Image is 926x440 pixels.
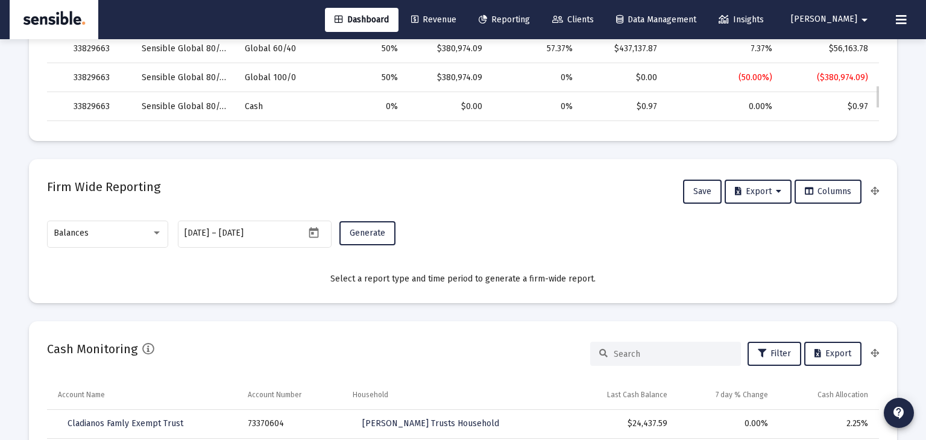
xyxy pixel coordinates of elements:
[614,349,732,359] input: Search
[543,8,603,32] a: Clients
[469,8,540,32] a: Reporting
[499,71,572,83] div: 0%
[814,348,851,359] span: Export
[804,342,861,366] button: Export
[65,121,133,149] td: 33829663
[236,34,317,63] td: Global 60/40
[239,380,345,409] td: Column Account Number
[716,390,768,400] div: 7 day % Change
[776,410,879,439] td: 2.25%
[607,390,667,400] div: Last Cash Balance
[305,224,323,241] button: Open calendar
[616,14,696,25] span: Data Management
[789,42,868,54] div: $56,163.78
[719,14,764,25] span: Insights
[58,412,193,436] a: Cladianos Famly Exempt Trust
[350,228,385,238] span: Generate
[590,71,657,83] div: $0.00
[791,14,857,25] span: [PERSON_NAME]
[817,390,868,400] div: Cash Allocation
[184,228,209,238] input: Start date
[68,418,183,429] span: Cladianos Famly Exempt Trust
[239,410,345,439] td: 73370604
[776,380,879,409] td: Column Cash Allocation
[58,390,105,400] div: Account Name
[499,42,572,54] div: 57.37%
[236,63,317,92] td: Global 100/0
[47,380,239,409] td: Column Account Name
[65,92,133,121] td: 33829663
[758,348,791,359] span: Filter
[565,380,676,409] td: Column Last Cash Balance
[674,71,772,83] div: (50.00%)
[565,410,676,439] td: $24,437.59
[325,42,398,54] div: 50%
[353,412,509,436] a: [PERSON_NAME] Trusts Household
[47,177,160,196] h2: Firm Wide Reporting
[499,100,572,112] div: 0%
[415,100,482,112] div: $0.00
[693,186,711,196] span: Save
[676,380,776,409] td: Column 7 day % Change
[857,8,872,32] mat-icon: arrow_drop_down
[795,180,861,204] button: Columns
[19,8,89,32] img: Dashboard
[789,71,868,83] div: ($380,974.09)
[415,71,482,83] div: $380,974.09
[47,339,137,359] h2: Cash Monitoring
[748,342,801,366] button: Filter
[353,390,388,400] div: Household
[65,34,133,63] td: 33829663
[479,14,530,25] span: Reporting
[590,100,657,112] div: $0.97
[219,228,277,238] input: End date
[362,418,499,429] span: [PERSON_NAME] Trusts Household
[415,42,482,54] div: $380,974.09
[735,186,781,196] span: Export
[65,63,133,92] td: 33829663
[325,100,398,112] div: 0%
[674,100,772,112] div: 0.00%
[344,380,565,409] td: Column Household
[789,100,868,112] div: $0.97
[133,34,236,63] td: Sensible Global 80/20
[709,8,773,32] a: Insights
[54,228,89,238] span: Balances
[683,180,722,204] button: Save
[674,42,772,54] div: 7.37%
[725,180,792,204] button: Export
[335,14,389,25] span: Dashboard
[402,8,466,32] a: Revenue
[411,14,456,25] span: Revenue
[212,228,216,238] span: –
[684,418,767,430] div: 0.00%
[236,121,317,149] td: Global 25/75
[805,186,851,196] span: Columns
[133,63,236,92] td: Sensible Global 80/20
[133,92,236,121] td: Sensible Global 80/20
[892,406,906,420] mat-icon: contact_support
[325,71,398,83] div: 50%
[133,121,236,149] td: Sensible Global 80/20
[339,221,395,245] button: Generate
[47,273,879,285] div: Select a report type and time period to generate a firm-wide report.
[248,390,301,400] div: Account Number
[776,7,886,31] button: [PERSON_NAME]
[325,8,398,32] a: Dashboard
[236,92,317,121] td: Cash
[552,14,594,25] span: Clients
[590,42,657,54] div: $437,137.87
[606,8,706,32] a: Data Management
